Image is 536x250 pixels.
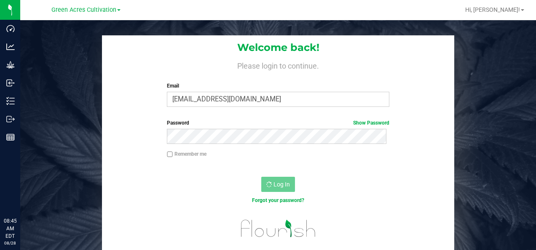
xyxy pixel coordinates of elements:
[167,150,206,158] label: Remember me
[4,217,16,240] p: 08:45 AM EDT
[234,213,322,244] img: flourish_logo.svg
[261,177,295,192] button: Log In
[6,97,15,105] inline-svg: Inventory
[167,82,389,90] label: Email
[6,43,15,51] inline-svg: Analytics
[6,79,15,87] inline-svg: Inbound
[353,120,389,126] a: Show Password
[465,6,520,13] span: Hi, [PERSON_NAME]!
[102,42,454,53] h1: Welcome back!
[252,197,304,203] a: Forgot your password?
[6,24,15,33] inline-svg: Dashboard
[167,152,173,157] input: Remember me
[6,115,15,123] inline-svg: Outbound
[273,181,290,188] span: Log In
[4,240,16,246] p: 08/28
[167,120,189,126] span: Password
[51,6,116,13] span: Green Acres Cultivation
[6,61,15,69] inline-svg: Grow
[102,60,454,70] h4: Please login to continue.
[6,133,15,141] inline-svg: Reports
